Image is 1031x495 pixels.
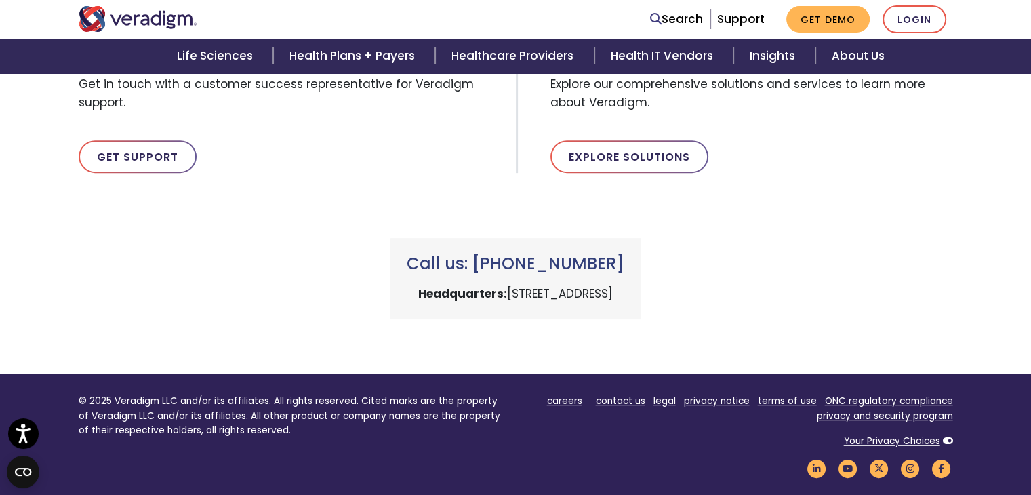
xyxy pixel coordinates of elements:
a: Life Sciences [161,39,273,73]
a: Support [717,11,765,27]
img: Veradigm logo [79,6,197,32]
a: Veradigm LinkedIn Link [805,462,828,475]
span: Get in touch with a customer success representative for Veradigm support. [79,70,506,119]
a: Login [883,5,946,33]
a: Veradigm Twitter Link [868,462,891,475]
h3: Call us: [PHONE_NUMBER] [407,254,624,274]
strong: Headquarters: [418,285,507,302]
a: Veradigm Instagram Link [899,462,922,475]
a: Search [650,10,703,28]
a: Get Demo [786,6,870,33]
p: [STREET_ADDRESS] [407,285,624,303]
a: Health Plans + Payers [273,39,435,73]
a: legal [653,395,676,408]
a: Get Support [79,140,197,173]
a: contact us [596,395,645,408]
a: privacy notice [684,395,750,408]
a: careers [547,395,582,408]
a: ONC regulatory compliance [825,395,953,408]
a: Health IT Vendors [594,39,733,73]
a: terms of use [758,395,817,408]
a: About Us [815,39,901,73]
span: Explore our comprehensive solutions and services to learn more about Veradigm. [550,70,953,119]
a: Your Privacy Choices [844,435,940,448]
a: privacy and security program [817,410,953,422]
a: Insights [733,39,815,73]
p: © 2025 Veradigm LLC and/or its affiliates. All rights reserved. Cited marks are the property of V... [79,394,506,438]
button: Open CMP widget [7,456,39,488]
a: Explore Solutions [550,140,708,173]
a: Veradigm Facebook Link [930,462,953,475]
a: Healthcare Providers [435,39,594,73]
a: Veradigm YouTube Link [836,462,860,475]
